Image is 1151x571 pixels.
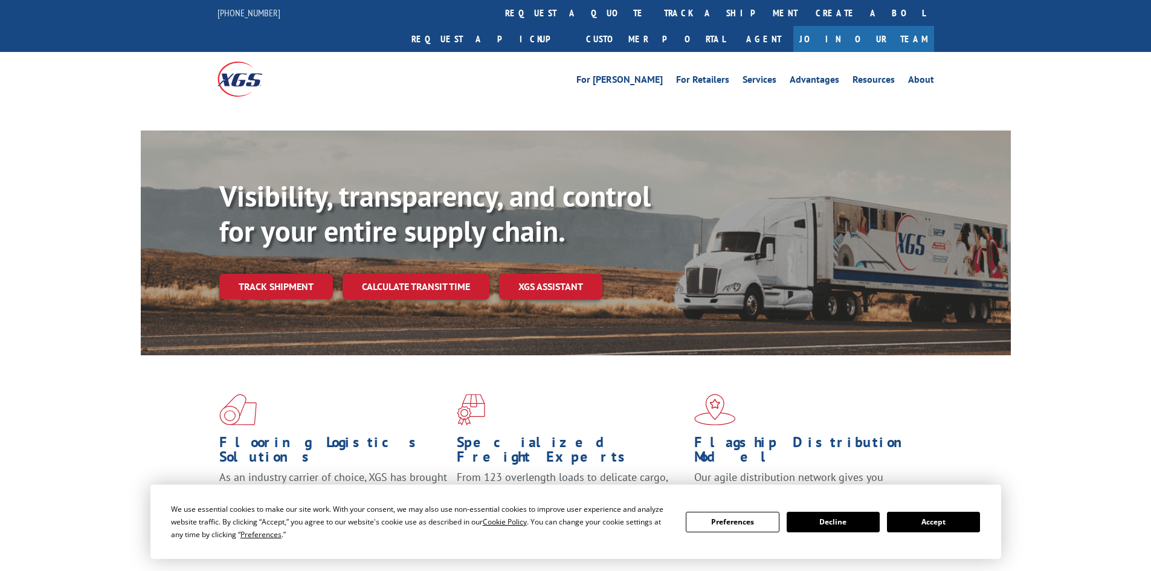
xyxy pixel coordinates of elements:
a: Track shipment [219,274,333,299]
h1: Flooring Logistics Solutions [219,435,448,470]
div: Cookie Consent Prompt [150,485,1001,559]
a: [PHONE_NUMBER] [218,7,280,19]
a: XGS ASSISTANT [499,274,602,300]
img: xgs-icon-total-supply-chain-intelligence-red [219,394,257,425]
a: For [PERSON_NAME] [576,75,663,88]
span: Our agile distribution network gives you nationwide inventory management on demand. [694,470,917,498]
img: xgs-icon-focused-on-flooring-red [457,394,485,425]
a: For Retailers [676,75,729,88]
a: Request a pickup [402,26,577,52]
h1: Specialized Freight Experts [457,435,685,470]
img: xgs-icon-flagship-distribution-model-red [694,394,736,425]
span: Cookie Policy [483,517,527,527]
b: Visibility, transparency, and control for your entire supply chain. [219,177,651,250]
a: Calculate transit time [343,274,489,300]
a: Services [743,75,776,88]
a: Customer Portal [577,26,734,52]
a: Agent [734,26,793,52]
a: Advantages [790,75,839,88]
button: Accept [887,512,980,532]
a: About [908,75,934,88]
p: From 123 overlength loads to delicate cargo, our experienced staff knows the best way to move you... [457,470,685,524]
button: Decline [787,512,880,532]
h1: Flagship Distribution Model [694,435,923,470]
button: Preferences [686,512,779,532]
a: Join Our Team [793,26,934,52]
span: As an industry carrier of choice, XGS has brought innovation and dedication to flooring logistics... [219,470,447,513]
a: Resources [853,75,895,88]
div: We use essential cookies to make our site work. With your consent, we may also use non-essential ... [171,503,671,541]
span: Preferences [240,529,282,540]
